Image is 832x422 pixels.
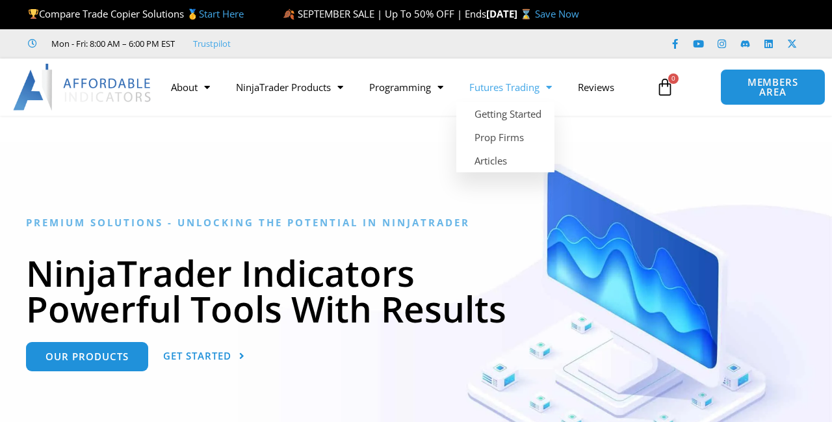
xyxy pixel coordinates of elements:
strong: [DATE] ⌛ [486,7,535,20]
a: MEMBERS AREA [720,69,825,105]
a: Get Started [163,342,245,371]
a: Futures Trading [456,72,565,102]
a: Reviews [565,72,627,102]
a: Trustpilot [193,36,231,51]
img: 🏆 [29,9,38,19]
a: Articles [456,149,554,172]
a: Getting Started [456,102,554,125]
img: LogoAI | Affordable Indicators – NinjaTrader [13,64,153,111]
h6: Premium Solutions - Unlocking the Potential in NinjaTrader [26,217,806,229]
a: Start Here [199,7,244,20]
span: MEMBERS AREA [734,77,812,97]
a: 0 [636,68,694,106]
span: Our Products [45,352,129,362]
span: 0 [668,73,679,84]
a: Programming [356,72,456,102]
a: Our Products [26,342,148,371]
nav: Menu [158,72,649,102]
ul: Futures Trading [456,102,554,172]
span: Compare Trade Copier Solutions 🥇 [28,7,244,20]
h1: NinjaTrader Indicators Powerful Tools With Results [26,255,806,326]
span: Get Started [163,351,231,361]
a: Save Now [535,7,579,20]
span: 🍂 SEPTEMBER SALE | Up To 50% OFF | Ends [283,7,486,20]
a: NinjaTrader Products [223,72,356,102]
span: Mon - Fri: 8:00 AM – 6:00 PM EST [48,36,175,51]
a: About [158,72,223,102]
a: Prop Firms [456,125,554,149]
